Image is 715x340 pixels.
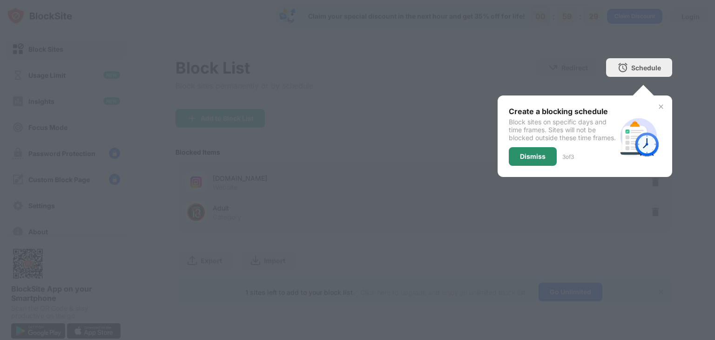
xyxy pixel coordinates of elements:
[562,153,574,160] div: 3 of 3
[520,153,546,160] div: Dismiss
[657,103,665,110] img: x-button.svg
[509,107,616,116] div: Create a blocking schedule
[616,114,661,159] img: schedule.svg
[631,64,661,72] div: Schedule
[509,118,616,142] div: Block sites on specific days and time frames. Sites will not be blocked outside these time frames.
